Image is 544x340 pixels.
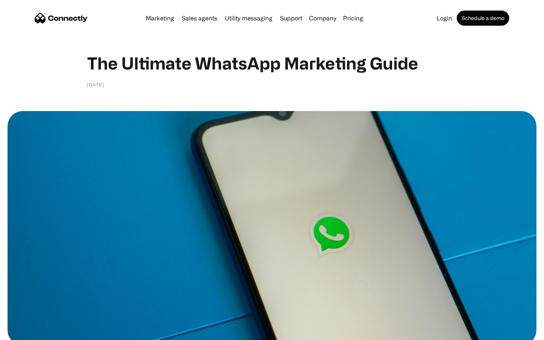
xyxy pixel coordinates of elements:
[457,11,509,26] a: Schedule a demo
[222,15,275,21] a: Utility messaging
[87,53,457,73] h1: The Ultimate WhatsApp Marketing Guide
[309,13,336,23] div: Company
[87,81,104,88] div: [DATE]
[277,15,305,21] a: Support
[340,15,366,21] a: Pricing
[15,327,45,337] ul: Language list
[35,12,88,24] a: home
[179,15,220,21] a: Sales agents
[307,13,338,23] div: Company
[8,327,45,337] aside: Language selected: English
[143,15,177,21] a: Marketing
[434,15,455,21] a: Login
